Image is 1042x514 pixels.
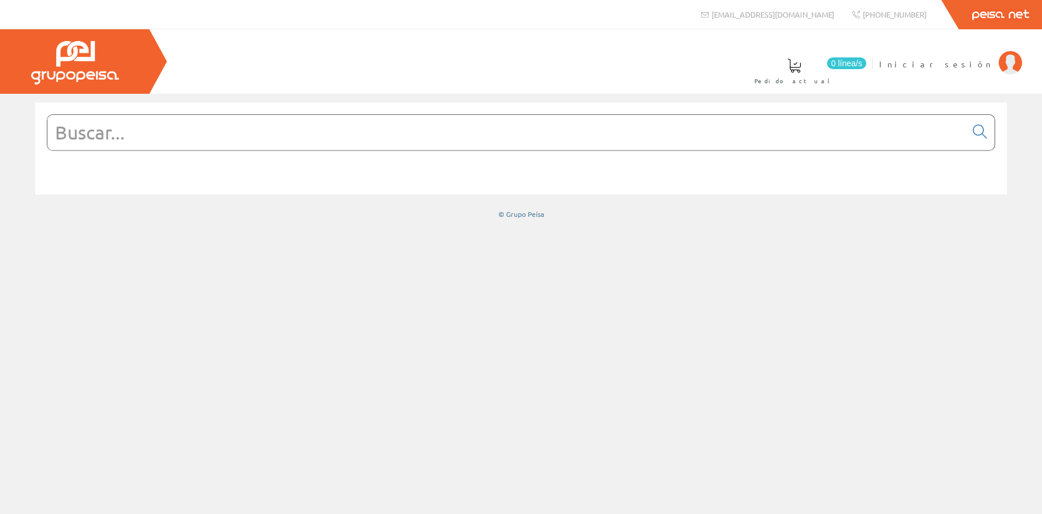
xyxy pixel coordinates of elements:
span: Iniciar sesión [879,58,993,70]
span: [EMAIL_ADDRESS][DOMAIN_NAME] [712,9,834,19]
span: [PHONE_NUMBER] [863,9,927,19]
img: Grupo Peisa [31,41,119,84]
div: © Grupo Peisa [35,209,1007,219]
span: Pedido actual [754,75,834,87]
a: Iniciar sesión [879,49,1022,60]
input: Buscar... [47,115,966,150]
span: 0 línea/s [827,57,866,69]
